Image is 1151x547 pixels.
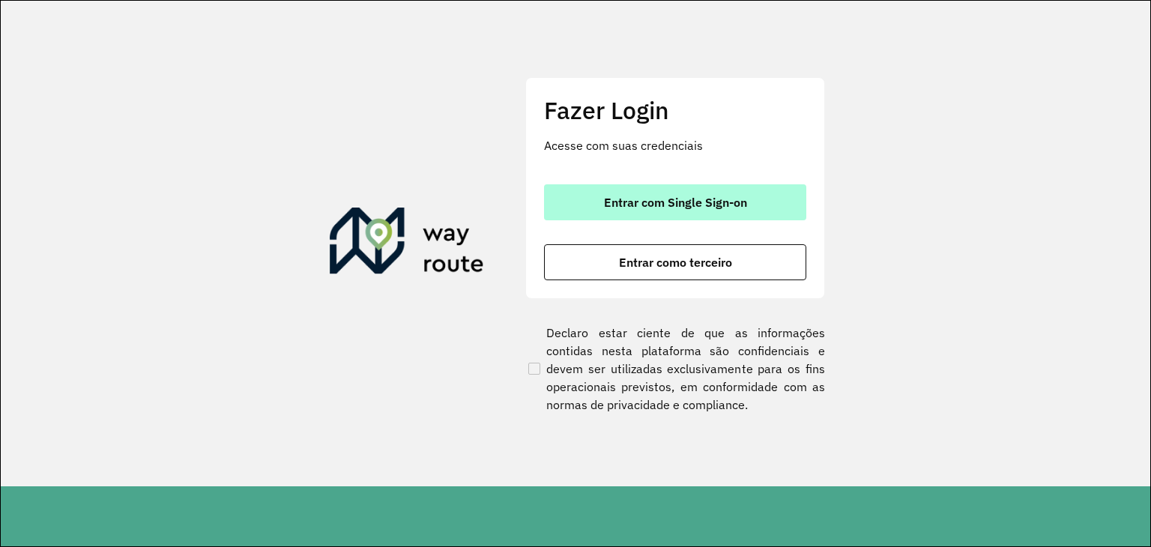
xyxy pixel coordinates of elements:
button: button [544,184,806,220]
h2: Fazer Login [544,96,806,124]
button: button [544,244,806,280]
img: Roteirizador AmbevTech [330,208,484,279]
span: Entrar com Single Sign-on [604,196,747,208]
p: Acesse com suas credenciais [544,136,806,154]
label: Declaro estar ciente de que as informações contidas nesta plataforma são confidenciais e devem se... [525,324,825,414]
span: Entrar como terceiro [619,256,732,268]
